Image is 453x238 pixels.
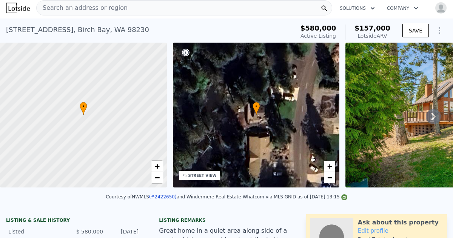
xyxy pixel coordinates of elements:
[80,102,87,115] div: •
[159,217,294,223] div: Listing remarks
[354,24,390,32] span: $157,000
[327,161,332,171] span: +
[300,24,336,32] span: $580,000
[151,172,163,183] a: Zoom out
[341,194,347,200] img: NWMLS Logo
[109,228,139,235] div: [DATE]
[6,3,30,13] img: Lotside
[354,32,390,40] div: Lotside ARV
[151,161,163,172] a: Zoom in
[358,227,388,234] a: Edit profile
[358,218,439,227] div: Ask about this property
[327,173,332,182] span: −
[334,2,381,15] button: Solutions
[324,161,335,172] a: Zoom in
[432,23,447,38] button: Show Options
[188,173,217,178] div: STREET VIEW
[300,33,336,39] span: Active Listing
[402,24,429,37] button: SAVE
[8,228,68,235] div: Listed
[80,103,87,110] span: •
[154,161,159,171] span: +
[253,103,260,110] span: •
[381,2,424,15] button: Company
[149,194,177,200] a: (#2422650)
[106,194,347,200] div: Courtesy of NWMLS and Windermere Real Estate Whatcom via MLS GRID as of [DATE] 13:15
[324,172,335,183] a: Zoom out
[37,3,128,12] span: Search an address or region
[76,229,103,235] span: $ 580,000
[435,2,447,14] img: avatar
[6,25,149,35] div: [STREET_ADDRESS] , Birch Bay , WA 98230
[6,217,141,225] div: LISTING & SALE HISTORY
[253,102,260,115] div: •
[154,173,159,182] span: −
